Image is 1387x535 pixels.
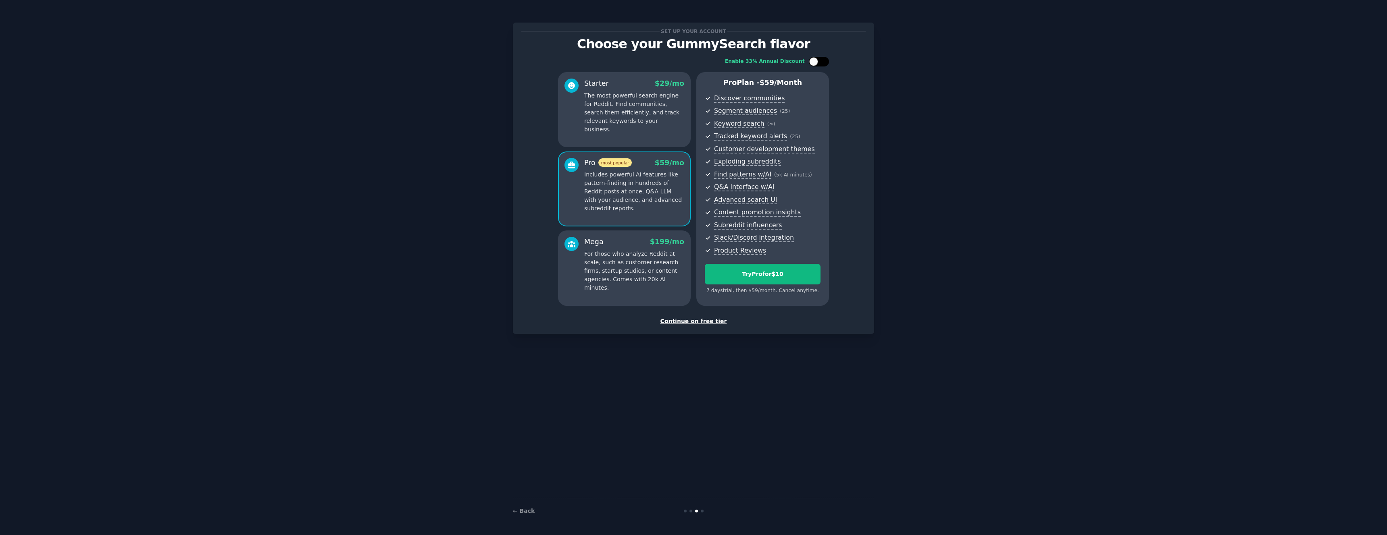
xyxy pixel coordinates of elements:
span: Discover communities [714,94,785,103]
span: Keyword search [714,120,764,128]
p: Includes powerful AI features like pattern-finding in hundreds of Reddit posts at once, Q&A LLM w... [584,170,684,213]
div: Pro [584,158,632,168]
span: ( 25 ) [780,108,790,114]
div: Starter [584,79,609,89]
span: Tracked keyword alerts [714,132,787,141]
span: Content promotion insights [714,208,801,217]
span: $ 199 /mo [650,238,684,246]
span: Subreddit influencers [714,221,782,230]
div: Try Pro for $10 [705,270,820,278]
span: Advanced search UI [714,196,777,204]
div: Continue on free tier [521,317,866,326]
div: Mega [584,237,604,247]
span: ( 5k AI minutes ) [774,172,812,178]
span: Q&A interface w/AI [714,183,774,191]
span: ( ∞ ) [767,121,775,127]
span: $ 59 /month [760,79,802,87]
span: $ 29 /mo [655,79,684,87]
div: 7 days trial, then $ 59 /month . Cancel anytime. [705,287,821,294]
p: Pro Plan - [705,78,821,88]
a: ← Back [513,508,535,514]
span: Set up your account [660,27,728,35]
span: Exploding subreddits [714,158,781,166]
p: The most powerful search engine for Reddit. Find communities, search them efficiently, and track ... [584,91,684,134]
span: $ 59 /mo [655,159,684,167]
span: Segment audiences [714,107,777,115]
span: most popular [598,158,632,167]
span: Find patterns w/AI [714,170,771,179]
span: ( 25 ) [790,134,800,139]
button: TryProfor$10 [705,264,821,284]
p: For those who analyze Reddit at scale, such as customer research firms, startup studios, or conte... [584,250,684,292]
span: Product Reviews [714,247,766,255]
span: Slack/Discord integration [714,234,794,242]
div: Enable 33% Annual Discount [725,58,805,65]
p: Choose your GummySearch flavor [521,37,866,51]
span: Customer development themes [714,145,815,153]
